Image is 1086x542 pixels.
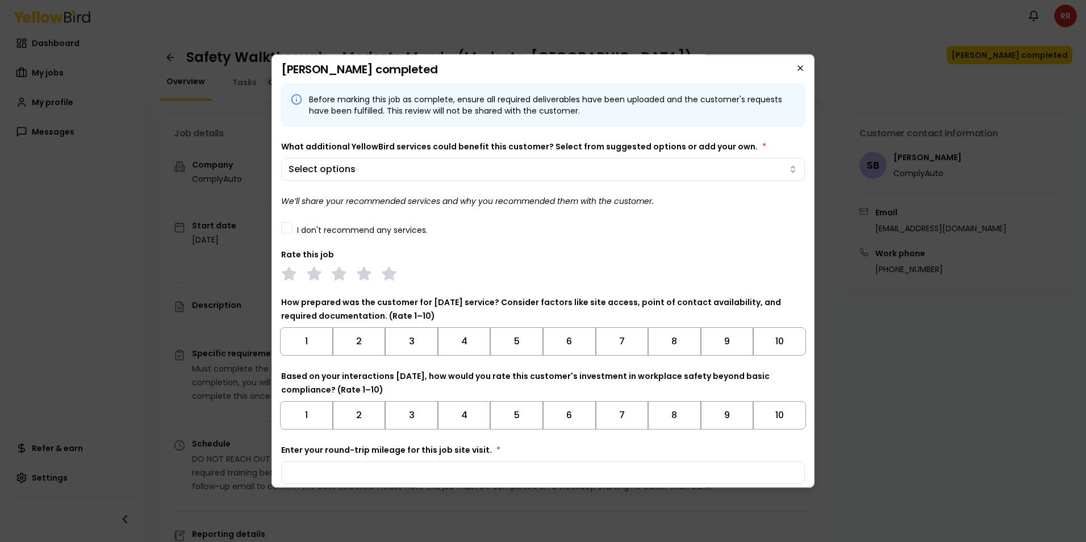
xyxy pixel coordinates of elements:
button: Toggle 8 [648,401,701,430]
label: I don't recommend any services. [297,226,428,234]
button: Toggle 1 [280,327,333,356]
button: Toggle 2 [333,401,386,430]
label: What additional YellowBird services could benefit this customer? Select from suggested options or... [281,141,766,152]
span: Select options [289,162,356,176]
button: Toggle 1 [280,401,333,430]
button: Toggle 5 [490,327,543,356]
button: Toggle 4 [438,401,491,430]
button: Toggle 10 [753,401,806,430]
button: Toggle 8 [648,327,701,356]
label: Based on your interactions [DATE], how would you rate this customer's investment in workplace saf... [281,370,770,395]
i: We’ll share your recommended services and why you recommended them with the customer. [281,195,654,207]
button: Toggle 9 [701,401,754,430]
button: Toggle 7 [596,327,649,356]
div: Before marking this job as complete, ensure all required deliverables have been uploaded and the ... [309,94,795,116]
button: Toggle 7 [596,401,649,430]
button: Select options [281,158,805,181]
button: Toggle 9 [701,327,754,356]
label: Rate this job [281,249,334,260]
button: Toggle 4 [438,327,491,356]
label: How prepared was the customer for [DATE] service? Consider factors like site access, point of con... [281,297,781,322]
button: Toggle 3 [385,327,438,356]
button: Toggle 3 [385,401,438,430]
button: Toggle 10 [753,327,806,356]
button: Toggle 6 [543,327,596,356]
button: Toggle 2 [333,327,386,356]
button: Toggle 5 [490,401,543,430]
button: Toggle 6 [543,401,596,430]
label: Enter your round-trip mileage for this job site visit. [281,444,500,456]
h2: [PERSON_NAME] completed [281,64,805,75]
